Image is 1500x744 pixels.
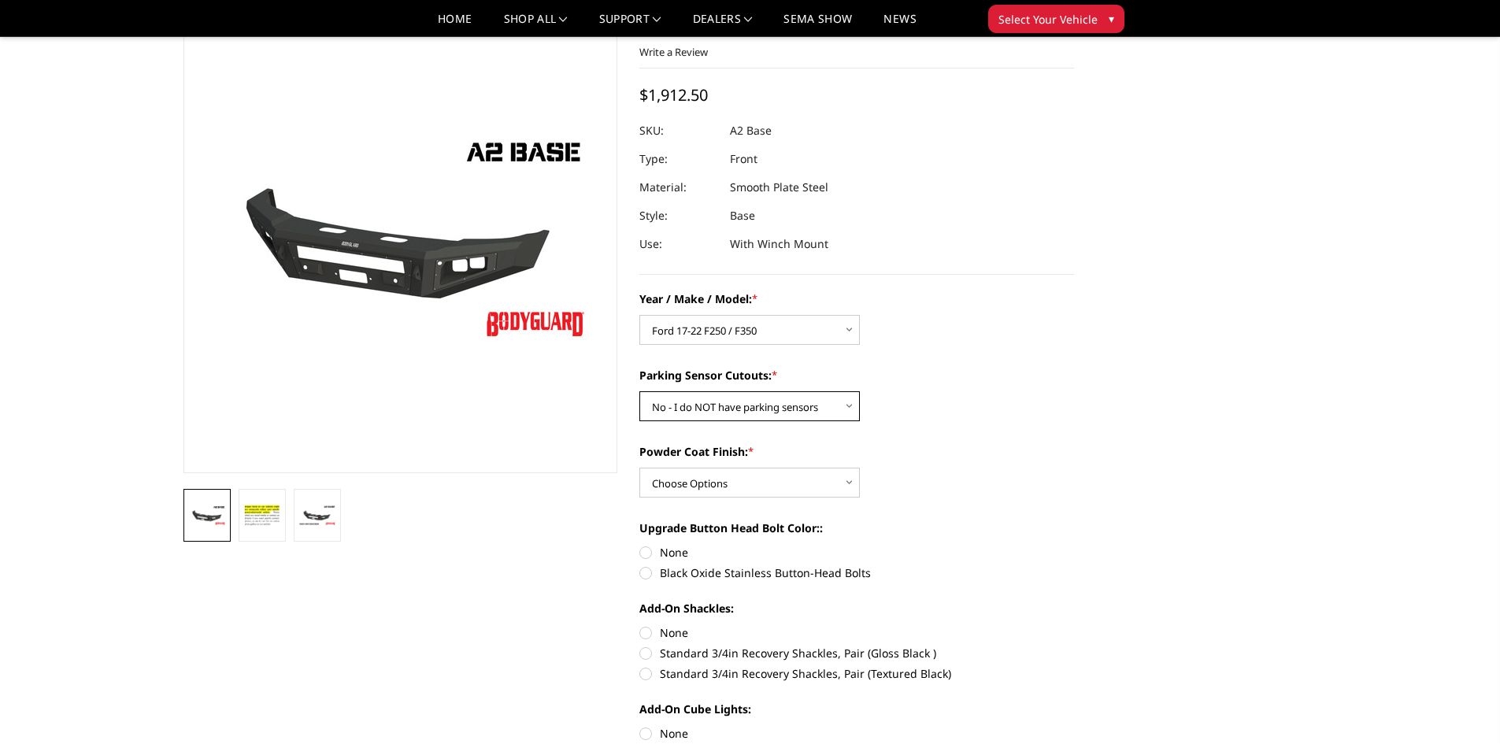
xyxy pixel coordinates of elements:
[639,544,1074,561] label: None
[599,13,661,36] a: Support
[639,291,1074,307] label: Year / Make / Model:
[639,725,1074,742] label: None
[639,624,1074,641] label: None
[730,230,828,258] dd: With Winch Mount
[639,645,1074,661] label: Standard 3/4in Recovery Shackles, Pair (Gloss Black )
[639,443,1074,460] label: Powder Coat Finish:
[183,1,618,473] a: A2 Series Base Front Bumper (winch mount)
[639,701,1074,717] label: Add-On Cube Lights:
[988,5,1124,33] button: Select Your Vehicle
[639,45,708,59] a: Write a Review
[639,230,718,258] dt: Use:
[438,13,472,36] a: Home
[639,117,718,145] dt: SKU:
[639,202,718,230] dt: Style:
[639,145,718,173] dt: Type:
[188,505,226,526] img: A2 Series Base Front Bumper (winch mount)
[639,84,708,105] span: $1,912.50
[1421,668,1500,744] iframe: Chat Widget
[639,367,1074,383] label: Parking Sensor Cutouts:
[639,520,1074,536] label: Upgrade Button Head Bolt Color::
[639,173,718,202] dt: Material:
[693,13,753,36] a: Dealers
[730,145,757,173] dd: Front
[639,564,1074,581] label: Black Oxide Stainless Button-Head Bolts
[883,13,916,36] a: News
[730,202,755,230] dd: Base
[998,11,1098,28] span: Select Your Vehicle
[783,13,852,36] a: SEMA Show
[1109,10,1114,27] span: ▾
[730,173,828,202] dd: Smooth Plate Steel
[639,600,1074,616] label: Add-On Shackles:
[298,505,336,526] img: A2 Series Base Front Bumper (winch mount)
[639,665,1074,682] label: Standard 3/4in Recovery Shackles, Pair (Textured Black)
[243,502,281,528] img: A2 Series Base Front Bumper (winch mount)
[504,13,568,36] a: shop all
[730,117,772,145] dd: A2 Base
